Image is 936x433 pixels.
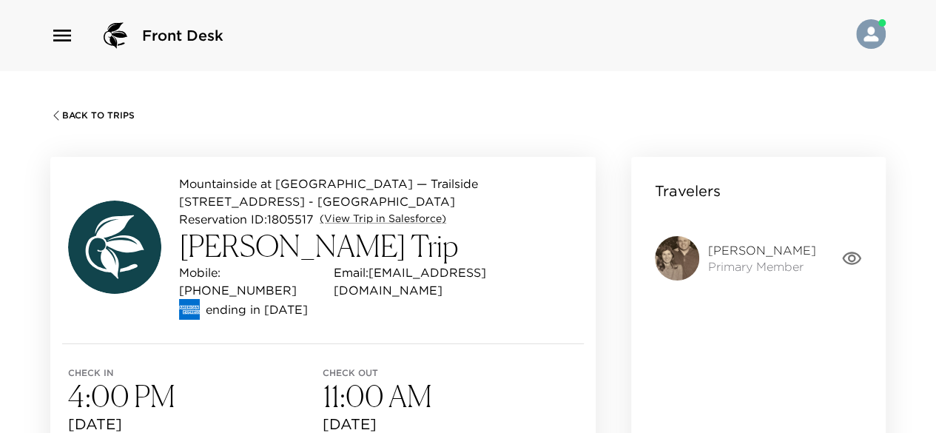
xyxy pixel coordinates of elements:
[323,378,577,414] h3: 11:00 AM
[98,18,133,53] img: logo
[68,368,323,378] span: Check in
[323,368,577,378] span: Check out
[179,299,200,320] img: credit card type
[179,210,314,228] p: Reservation ID: 1805517
[50,110,135,121] button: Back To Trips
[320,212,446,226] a: (View Trip in Salesforce)
[179,264,328,299] p: Mobile: [PHONE_NUMBER]
[206,301,308,318] p: ending in [DATE]
[708,242,816,258] span: [PERSON_NAME]
[179,228,578,264] h3: [PERSON_NAME] Trip
[179,175,578,210] p: Mountainside at [GEOGRAPHIC_DATA] — Trailside [STREET_ADDRESS] - [GEOGRAPHIC_DATA]
[68,378,323,414] h3: 4:00 PM
[62,110,135,121] span: Back To Trips
[856,19,886,49] img: User
[334,264,578,299] p: Email: [EMAIL_ADDRESS][DOMAIN_NAME]
[68,201,161,294] img: avatar.4afec266560d411620d96f9f038fe73f.svg
[655,236,699,281] img: Z
[708,258,816,275] span: Primary Member
[655,181,721,201] p: Travelers
[142,25,223,46] span: Front Desk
